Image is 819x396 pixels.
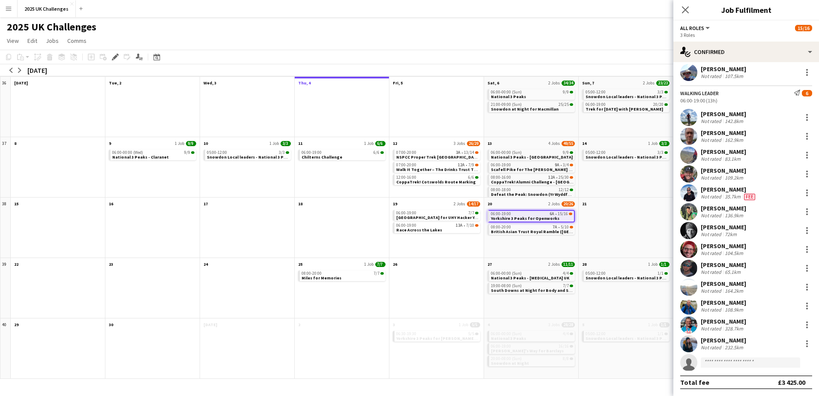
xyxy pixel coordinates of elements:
[302,275,341,281] span: Miles for Memories
[558,212,568,216] span: 15/16
[491,288,575,293] span: South Downs at Night for Body and Soul
[491,188,511,192] span: 08:00-18:00
[701,148,746,156] div: [PERSON_NAME]
[491,332,522,336] span: 06:00-00:00 (Sun)
[563,271,569,276] span: 4/4
[559,175,569,180] span: 25/30
[0,318,11,379] div: 40
[562,262,575,267] span: 11/11
[487,201,492,207] span: 20
[723,344,745,351] div: 232.5km
[680,25,704,31] span: All roles
[464,150,474,155] span: 13/14
[491,106,559,112] span: Snowdon at Night for Macmillan
[396,215,485,220] span: Peak District for UHY Hacker Young
[459,322,468,327] span: 1 Job
[491,167,615,172] span: Scafell Pike for The Natalie Kate Moss Trust
[14,261,18,267] span: 22
[491,357,522,361] span: 20:00-08:00 (Sun)
[281,141,291,146] span: 3/3
[723,118,745,124] div: 142.8km
[491,275,569,281] span: National 3 Peaks - Dementia UK
[0,258,11,318] div: 39
[548,175,555,180] span: 12A
[586,271,606,276] span: 05:00-12:00
[570,91,573,93] span: 9/9
[203,201,208,207] span: 17
[701,344,723,351] div: Not rated
[701,65,746,73] div: [PERSON_NAME]
[701,269,723,275] div: Not rated
[46,37,59,45] span: Jobs
[659,322,670,327] span: 1/1
[701,174,723,181] div: Not rated
[380,151,384,154] span: 6/6
[563,332,569,336] span: 4/4
[374,150,380,155] span: 6/6
[582,201,586,207] span: 21
[656,81,670,86] span: 23/23
[491,229,607,234] span: British Asian Trust Royal Ramble (London)
[286,151,289,154] span: 3/3
[203,141,208,146] span: 10
[491,284,522,288] span: 19:00-08:00 (Sun)
[548,80,560,86] span: 2 Jobs
[487,322,490,327] span: 4
[562,81,575,86] span: 34/34
[586,90,606,94] span: 05:00-12:00
[456,150,460,155] span: 3A
[582,322,584,327] span: 5
[109,80,121,86] span: Tue, 2
[586,332,606,336] span: 05:00-12:00
[475,333,478,335] span: 5/5
[723,73,745,79] div: 107.5km
[470,322,480,327] span: 5/5
[364,261,374,267] span: 1 Job
[795,25,812,31] span: 15/16
[468,332,474,336] span: 5/5
[778,378,805,387] div: £3 425.00
[456,223,463,228] span: 13A
[466,223,474,228] span: 7/10
[375,262,386,267] span: 7/7
[643,80,655,86] span: 2 Jobs
[396,175,416,180] span: 12:00-16:00
[548,201,560,207] span: 2 Jobs
[396,223,416,228] span: 06:00-19:00
[664,91,668,93] span: 3/3
[393,322,395,327] span: 3
[375,141,386,146] span: 6/6
[491,360,529,366] span: Snowdon at Night
[184,150,190,155] span: 9/9
[559,102,569,107] span: 25/25
[487,80,499,86] span: Sat, 6
[723,174,745,181] div: 109.2km
[701,280,746,288] div: [PERSON_NAME]
[396,154,480,160] span: NSPCC Proper Trek London
[364,141,374,146] span: 1 Job
[701,212,723,219] div: Not rated
[298,141,302,146] span: 11
[582,261,586,267] span: 28
[701,306,723,313] div: Not rated
[491,225,573,229] div: •
[742,193,757,200] div: Crew has different fees then in role
[570,226,573,228] span: 5/10
[701,129,746,137] div: [PERSON_NAME]
[701,186,757,193] div: [PERSON_NAME]
[559,188,569,192] span: 12/12
[64,35,90,46] a: Comms
[3,35,22,46] a: View
[475,212,478,214] span: 7/7
[658,271,664,276] span: 1/1
[14,80,28,86] span: [DATE]
[475,176,478,179] span: 6/6
[491,150,522,155] span: 06:00-00:00 (Sun)
[203,322,217,327] span: [DATE]
[393,261,397,267] span: 26
[396,336,510,341] span: Yorkshire 3 Peaks for Hamilton Insurance Group
[302,154,342,160] span: Chilterns Challenge
[475,224,478,227] span: 7/10
[7,21,96,33] h1: 2025 UK Challenges
[269,141,279,146] span: 1 Job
